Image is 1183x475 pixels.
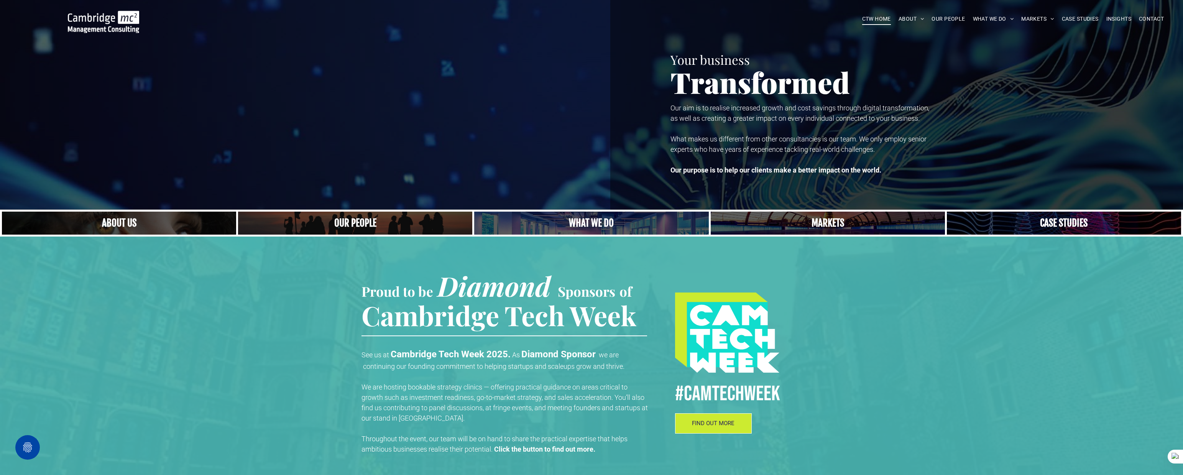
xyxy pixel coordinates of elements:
span: we are [599,351,619,359]
span: continuing our founding commitment to helping startups and scaleups grow and thrive. [363,362,624,370]
span: Proud to be [361,282,433,300]
strong: Click the button to find out more. [494,445,595,453]
a: CTW HOME [858,13,895,25]
a: A crowd in silhouette at sunset, on a rise or lookout point [238,212,472,235]
a: CASE STUDIES [1058,13,1102,25]
span: Cambridge Tech Week [361,297,636,333]
strong: Diamond Sponsor [521,349,596,360]
span: Our aim is to realise increased growth and cost savings through digital transformation, as well a... [670,104,929,122]
span: of [619,282,632,300]
a: A yoga teacher lifting his whole body off the ground in the peacock pose [474,212,708,235]
span: Diamond [437,268,551,304]
strong: Our purpose is to help our clients make a better impact on the world. [670,166,881,174]
span: Throughout the event, our team will be on hand to share the practical expertise that helps ambiti... [361,435,628,453]
span: What makes us different from other consultancies is our team. We only employ senior experts who h... [670,135,927,153]
span: #CamTECHWEEK [675,381,780,407]
img: Cambridge MC Logo, digital transformation [68,11,139,33]
a: FIND OUT MORE [675,413,752,434]
a: CONTACT [1135,13,1168,25]
a: Close up of woman's face, centered on her eyes [2,212,236,235]
span: Sponsors [558,282,615,300]
img: #CAMTECHWEEK logo, digital transformation [675,293,779,373]
span: See us at [361,351,389,359]
a: CASE STUDIES | See an Overview of All Our Case Studies | Cambridge Management Consulting [947,212,1181,235]
strong: Cambridge Tech Week 2025. [391,349,511,360]
span: As [512,351,520,359]
a: OUR PEOPLE [928,13,969,25]
span: FIND OUT MORE [692,420,734,427]
span: Your business [670,51,750,68]
a: Telecoms | Decades of Experience Across Multiple Industries & Regions [711,212,945,235]
span: We are hosting bookable strategy clinics — offering practical guidance on areas critical to growt... [361,383,648,422]
span: Transformed [670,63,850,101]
a: ABOUT [895,13,928,25]
a: Your Business Transformed | Cambridge Management Consulting [68,12,139,20]
a: WHAT WE DO [969,13,1018,25]
a: MARKETS [1017,13,1058,25]
a: INSIGHTS [1102,13,1135,25]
